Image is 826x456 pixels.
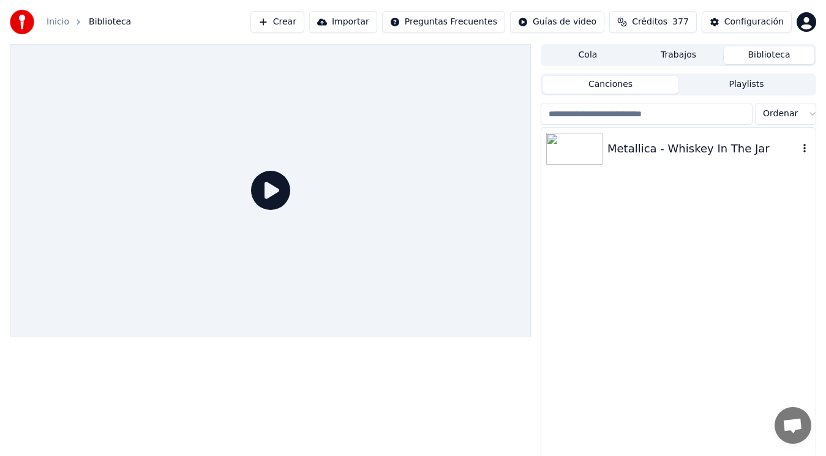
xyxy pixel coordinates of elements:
button: Playlists [678,76,814,94]
button: Créditos377 [609,11,697,33]
button: Trabajos [633,47,724,64]
button: Cola [543,47,633,64]
img: youka [10,10,34,34]
span: Ordenar [763,108,798,120]
div: Chat abierto [775,407,811,444]
button: Preguntas Frecuentes [382,11,505,33]
a: Inicio [47,16,69,28]
nav: breadcrumb [47,16,131,28]
button: Biblioteca [724,47,814,64]
button: Importar [309,11,377,33]
div: Configuración [724,16,784,28]
button: Guías de video [510,11,604,33]
span: Créditos [632,16,667,28]
button: Crear [250,11,304,33]
div: Metallica - Whiskey In The Jar [607,140,798,157]
button: Configuración [702,11,792,33]
span: Biblioteca [89,16,131,28]
button: Canciones [543,76,678,94]
span: 377 [672,16,689,28]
